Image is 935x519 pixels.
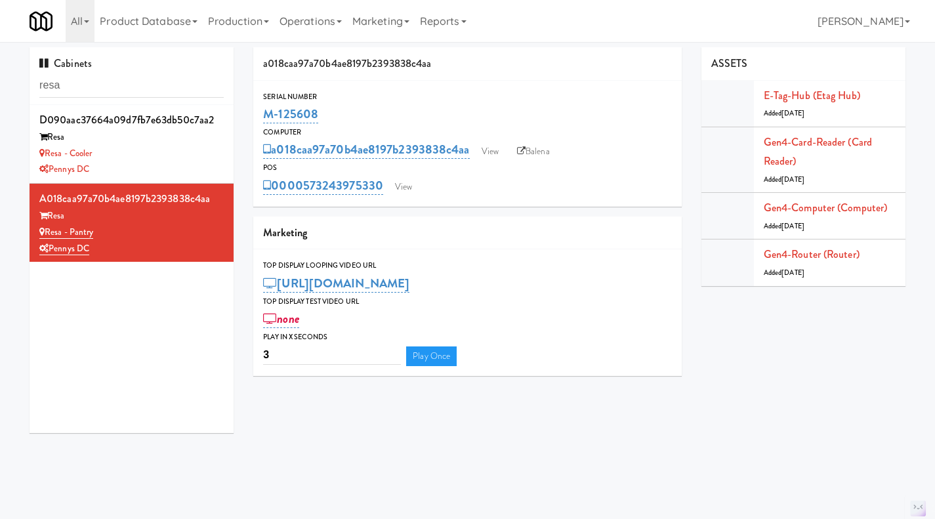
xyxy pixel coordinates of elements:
[39,147,92,159] a: Resa - Cooler
[39,208,224,224] div: Resa
[39,226,93,239] a: Resa - Pantry
[406,346,457,366] a: Play Once
[39,129,224,146] div: Resa
[475,142,505,161] a: View
[764,175,804,184] span: Added
[39,163,89,175] a: Pennys DC
[39,73,224,98] input: Search cabinets
[30,10,52,33] img: Micromart
[764,108,804,118] span: Added
[764,268,804,278] span: Added
[263,225,307,240] span: Marketing
[764,88,860,103] a: E-tag-hub (Etag Hub)
[510,142,556,161] a: Balena
[263,91,672,104] div: Serial Number
[253,47,682,81] div: a018caa97a70b4ae8197b2393838c4aa
[39,242,89,255] a: Pennys DC
[263,274,409,293] a: [URL][DOMAIN_NAME]
[781,268,804,278] span: [DATE]
[263,310,299,328] a: none
[30,105,234,184] li: d090aac37664a09d7fb7e63db50c7aa2Resa Resa - CoolerPennys DC
[39,189,224,209] div: a018caa97a70b4ae8197b2393838c4aa
[781,175,804,184] span: [DATE]
[263,105,318,123] a: M-125608
[39,56,92,71] span: Cabinets
[764,247,860,262] a: Gen4-router (Router)
[781,108,804,118] span: [DATE]
[30,184,234,262] li: a018caa97a70b4ae8197b2393838c4aaResa Resa - PantryPennys DC
[711,56,748,71] span: ASSETS
[764,221,804,231] span: Added
[764,200,887,215] a: Gen4-computer (Computer)
[764,135,872,169] a: Gen4-card-reader (Card Reader)
[263,331,672,344] div: Play in X seconds
[263,295,672,308] div: Top Display Test Video Url
[39,110,224,130] div: d090aac37664a09d7fb7e63db50c7aa2
[263,126,672,139] div: Computer
[263,161,672,175] div: POS
[388,177,419,197] a: View
[263,176,383,195] a: 0000573243975330
[263,259,672,272] div: Top Display Looping Video Url
[263,140,469,159] a: a018caa97a70b4ae8197b2393838c4aa
[781,221,804,231] span: [DATE]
